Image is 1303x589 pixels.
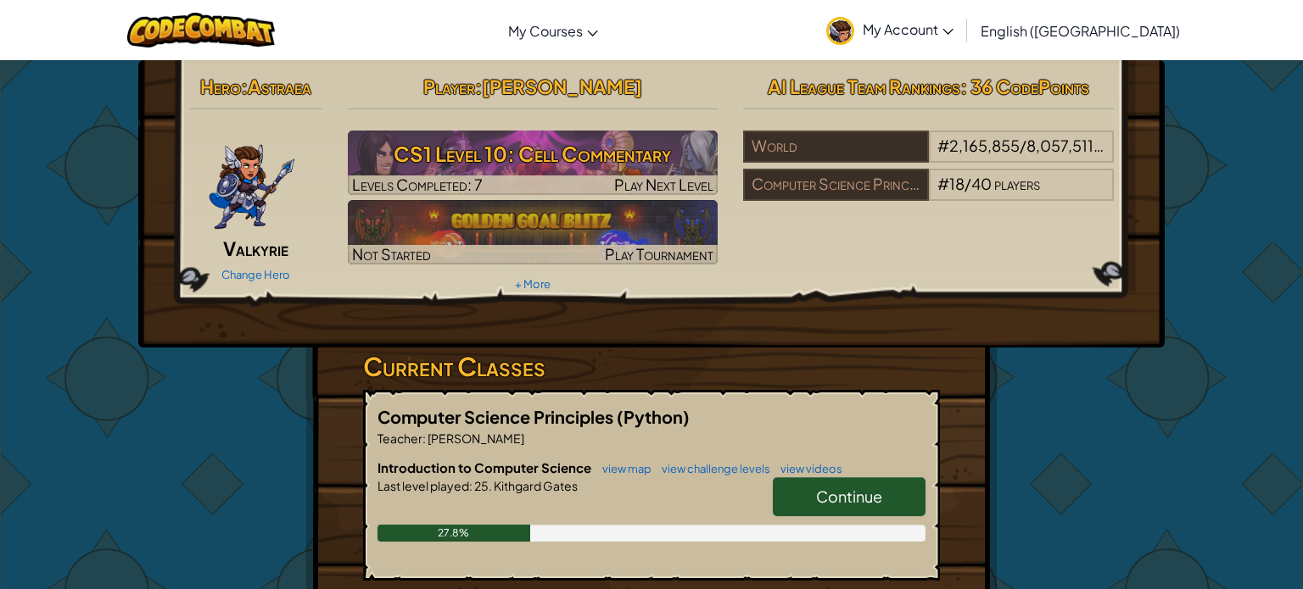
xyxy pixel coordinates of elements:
h3: CS1 Level 10: Cell Commentary [348,135,719,173]
span: Astraea [248,75,311,98]
span: Hero [200,75,241,98]
a: + More [515,277,551,291]
span: Computer Science Principles [377,406,617,427]
a: English ([GEOGRAPHIC_DATA]) [972,8,1188,53]
span: Continue [816,486,882,506]
span: : 36 CodePoints [960,75,1089,98]
span: English ([GEOGRAPHIC_DATA]) [981,22,1180,40]
a: Not StartedPlay Tournament [348,200,719,264]
div: Computer Science Principles [743,169,928,201]
img: CS1 Level 10: Cell Commentary [348,131,719,195]
span: / [965,174,971,193]
span: Play Next Level [614,175,713,194]
img: Golden Goal [348,200,719,264]
span: [PERSON_NAME] [482,75,642,98]
a: My Courses [500,8,607,53]
img: CodeCombat logo [127,13,276,47]
span: Last level played [377,478,469,493]
h3: Current Classes [363,347,940,386]
img: ValkyriePose.png [208,131,296,232]
span: Introduction to Computer Science [377,459,594,475]
div: 27.8% [377,525,530,542]
span: Levels Completed: 7 [352,175,483,194]
img: avatar [826,17,854,45]
span: 2,165,855 [949,136,1020,155]
span: Kithgard Gates [492,478,578,493]
a: World#2,165,855/8,057,511players [743,147,1114,166]
span: players [994,174,1040,193]
span: Teacher [377,431,422,446]
span: : [241,75,248,98]
span: 40 [971,174,992,193]
span: My Courses [508,22,583,40]
a: view challenge levels [653,462,770,475]
span: (Python) [617,406,690,427]
span: Player [423,75,475,98]
span: # [937,174,949,193]
span: Valkyrie [223,236,288,260]
span: / [1020,136,1026,155]
span: : [422,431,426,446]
a: view videos [772,462,842,475]
span: Play Tournament [605,244,713,264]
span: My Account [863,20,953,38]
a: view map [594,462,651,475]
a: Change Hero [221,268,290,281]
a: My Account [818,3,962,57]
div: World [743,131,928,163]
span: 18 [949,174,965,193]
span: Not Started [352,244,431,264]
span: : [475,75,482,98]
a: Computer Science Principles#18/40players [743,185,1114,204]
span: : [469,478,473,493]
span: [PERSON_NAME] [426,431,524,446]
span: 8,057,511 [1026,136,1104,155]
a: Play Next Level [348,131,719,195]
span: AI League Team Rankings [768,75,960,98]
span: # [937,136,949,155]
span: 25. [473,478,492,493]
